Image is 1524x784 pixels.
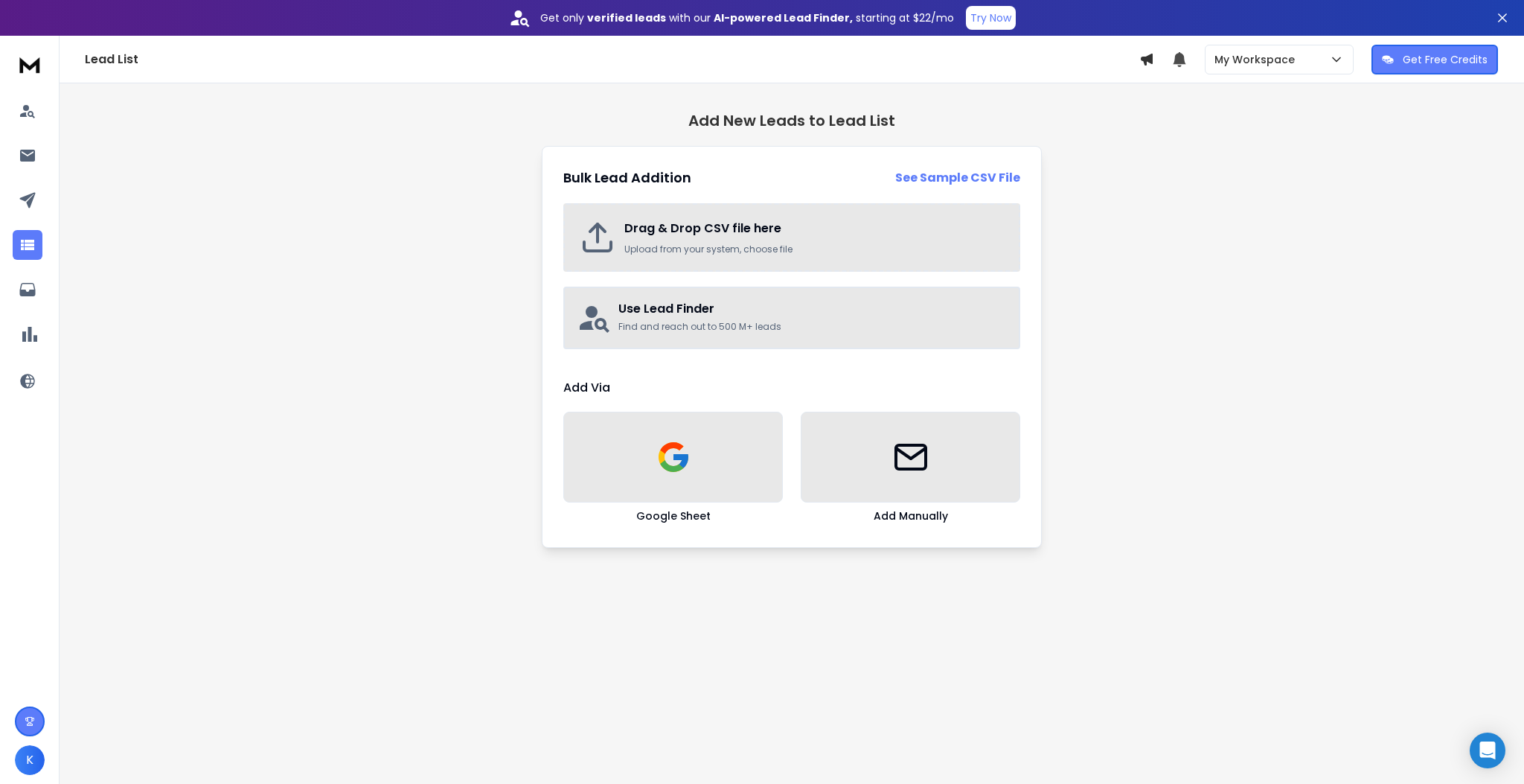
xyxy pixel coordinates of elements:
h1: Add Via [563,379,1020,397]
strong: verified leads [587,10,666,25]
a: See Sample CSV File [895,169,1020,187]
p: Get Free Credits [1403,52,1488,67]
h2: Use Lead Finder [618,300,1007,318]
p: Find and reach out to 500 M+ leads [618,321,1007,333]
h2: Bulk Lead Addition [563,168,691,188]
h3: Add Manually [874,509,948,523]
button: Get Free Credits [1371,45,1498,74]
button: K [15,745,45,775]
strong: AI-powered Lead Finder, [714,10,853,25]
div: Open Intercom Messenger [1470,733,1505,768]
button: Try Now [966,6,1016,30]
p: Upload from your system, choose file [624,243,1004,255]
p: Try Now [970,10,1011,25]
h2: Drag & Drop CSV file here [624,220,1004,238]
p: My Workspace [1214,52,1301,67]
img: logo [15,51,45,78]
strong: See Sample CSV File [895,169,1020,186]
h1: Add New Leads to Lead List [688,110,895,131]
h3: Google Sheet [636,509,711,523]
p: Get only with our starting at $22/mo [540,10,954,25]
h1: Lead List [85,51,1139,68]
